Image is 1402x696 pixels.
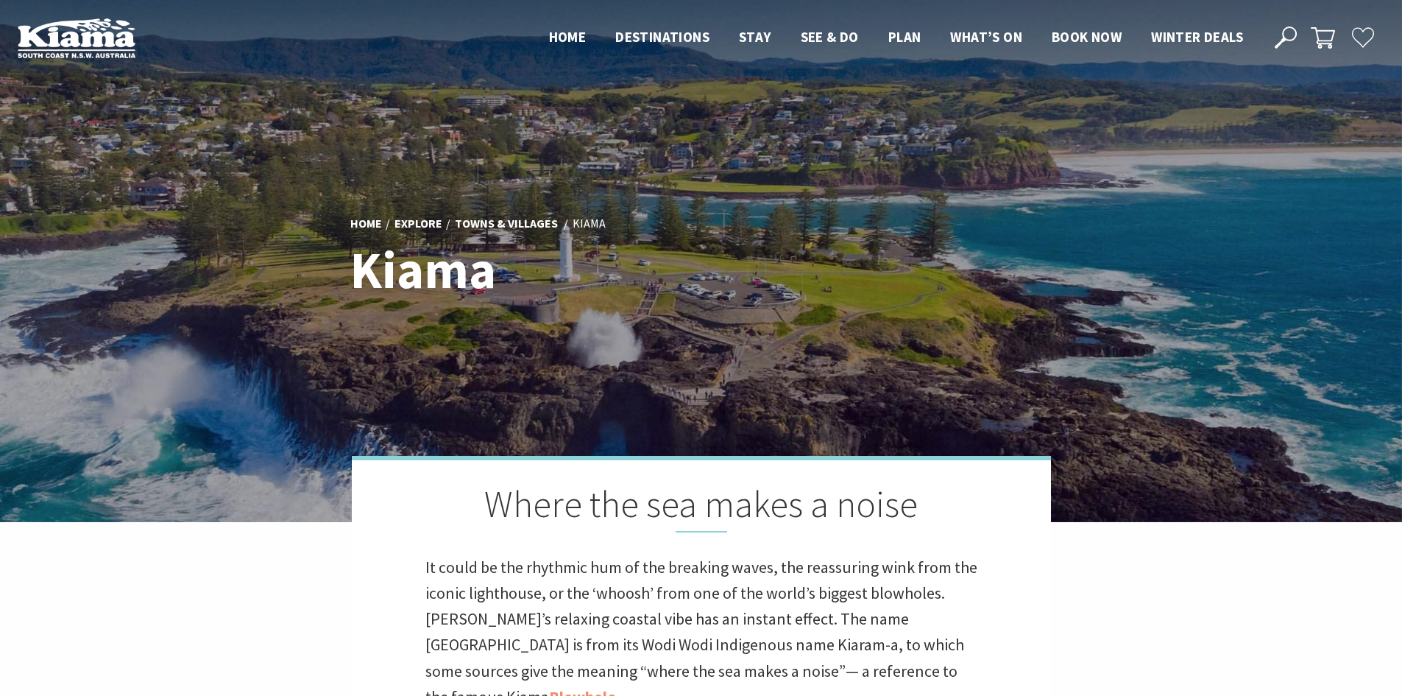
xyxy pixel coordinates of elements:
img: Kiama Logo [18,18,135,58]
span: Book now [1052,28,1122,46]
h1: Kiama [350,241,766,298]
span: What’s On [950,28,1022,46]
span: Winter Deals [1151,28,1243,46]
h2: Where the sea makes a noise [425,482,977,532]
li: Kiama [573,214,606,233]
span: Destinations [615,28,709,46]
a: Explore [394,216,442,232]
span: Stay [739,28,771,46]
span: See & Do [801,28,859,46]
a: Home [350,216,382,232]
a: Towns & Villages [455,216,558,232]
span: Plan [888,28,921,46]
nav: Main Menu [534,26,1258,50]
span: Home [549,28,587,46]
